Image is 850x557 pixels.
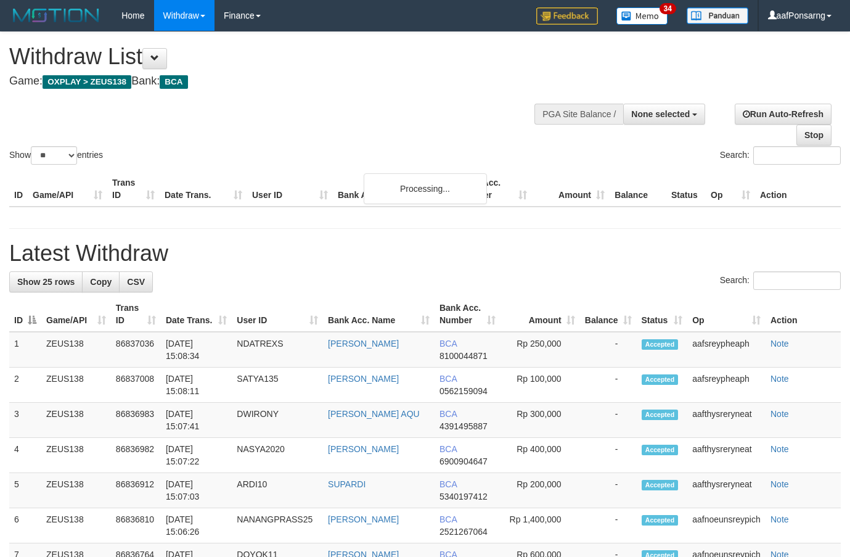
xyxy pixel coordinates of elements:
td: - [580,332,637,368]
td: 86836983 [111,403,161,438]
span: 34 [660,3,676,14]
span: CSV [127,277,145,287]
a: Note [770,444,789,454]
span: Accepted [642,515,679,526]
td: [DATE] 15:08:34 [161,332,232,368]
td: ZEUS138 [41,332,111,368]
td: ZEUS138 [41,403,111,438]
a: [PERSON_NAME] AQU [328,409,420,419]
span: BCA [439,514,457,524]
th: Balance [610,171,666,207]
td: NANANGPRASS25 [232,508,323,543]
td: [DATE] 15:06:26 [161,508,232,543]
div: Processing... [364,173,487,204]
td: ZEUS138 [41,508,111,543]
td: 2 [9,368,41,403]
td: 86836810 [111,508,161,543]
span: BCA [439,339,457,349]
td: ZEUS138 [41,438,111,473]
th: ID [9,171,28,207]
a: CSV [119,271,153,292]
div: PGA Site Balance / [534,104,623,125]
th: ID: activate to sort column descending [9,297,41,332]
td: Rp 250,000 [501,332,580,368]
td: 1 [9,332,41,368]
span: BCA [439,444,457,454]
td: ZEUS138 [41,368,111,403]
th: Game/API [28,171,107,207]
td: [DATE] 15:07:03 [161,473,232,508]
label: Search: [720,271,841,290]
td: 3 [9,403,41,438]
img: Button%20Memo.svg [616,7,668,25]
span: BCA [439,374,457,384]
a: Note [770,339,789,349]
span: Copy 5340197412 to clipboard [439,492,488,501]
td: [DATE] 15:07:22 [161,438,232,473]
td: aafsreypheaph [687,368,766,403]
td: Rp 1,400,000 [501,508,580,543]
td: Rp 100,000 [501,368,580,403]
th: Balance: activate to sort column ascending [580,297,637,332]
td: aafsreypheaph [687,332,766,368]
td: Rp 200,000 [501,473,580,508]
th: Trans ID [107,171,160,207]
th: Op: activate to sort column ascending [687,297,766,332]
img: Feedback.jpg [536,7,598,25]
label: Search: [720,146,841,165]
th: Date Trans.: activate to sort column ascending [161,297,232,332]
select: Showentries [31,146,77,165]
th: Status: activate to sort column ascending [637,297,688,332]
td: aafnoeunsreypich [687,508,766,543]
td: - [580,403,637,438]
td: 5 [9,473,41,508]
td: 4 [9,438,41,473]
span: None selected [631,109,690,119]
th: Op [706,171,755,207]
th: Trans ID: activate to sort column ascending [111,297,161,332]
a: Note [770,479,789,489]
span: BCA [439,479,457,489]
th: Status [666,171,706,207]
span: Copy 0562159094 to clipboard [439,386,488,396]
img: panduan.png [687,7,748,24]
td: 86836982 [111,438,161,473]
td: aafthysreryneat [687,473,766,508]
span: Accepted [642,410,679,420]
a: Stop [796,125,832,146]
label: Show entries [9,146,103,165]
td: DWIRONY [232,403,323,438]
a: Note [770,409,789,419]
td: aafthysreryneat [687,438,766,473]
a: Run Auto-Refresh [735,104,832,125]
span: Accepted [642,374,679,385]
td: 86836912 [111,473,161,508]
th: Date Trans. [160,171,247,207]
span: Accepted [642,339,679,350]
th: User ID: activate to sort column ascending [232,297,323,332]
h4: Game: Bank: [9,75,554,88]
span: Copy 6900904647 to clipboard [439,456,488,466]
h1: Withdraw List [9,44,554,69]
th: Game/API: activate to sort column ascending [41,297,111,332]
td: 86837008 [111,368,161,403]
td: - [580,473,637,508]
a: Copy [82,271,120,292]
td: - [580,438,637,473]
td: SATYA135 [232,368,323,403]
td: NASYA2020 [232,438,323,473]
a: SUPARDI [328,479,366,489]
td: Rp 400,000 [501,438,580,473]
td: ZEUS138 [41,473,111,508]
td: ARDI10 [232,473,323,508]
a: Note [770,514,789,524]
span: Accepted [642,445,679,455]
td: NDATREXS [232,332,323,368]
td: Rp 300,000 [501,403,580,438]
td: 86837036 [111,332,161,368]
td: aafthysreryneat [687,403,766,438]
td: - [580,368,637,403]
span: Copy [90,277,112,287]
a: Show 25 rows [9,271,83,292]
td: 6 [9,508,41,543]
